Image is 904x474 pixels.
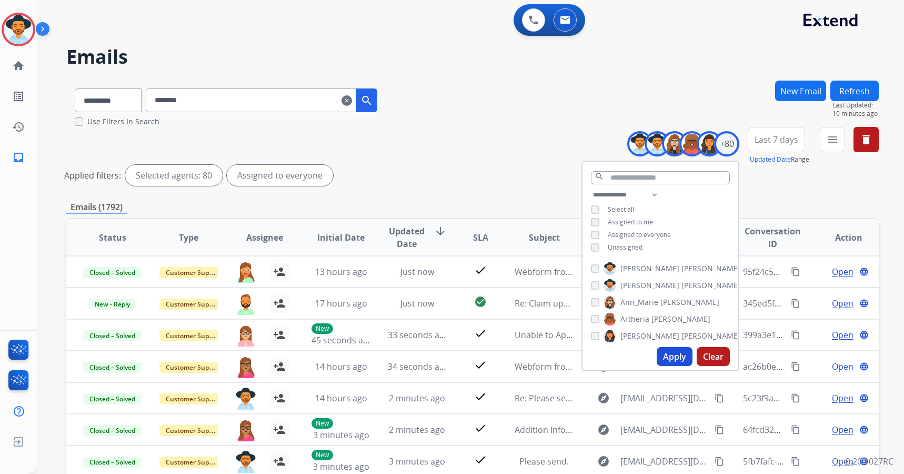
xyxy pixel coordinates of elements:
div: Selected agents: 80 [125,165,223,186]
span: 5c23f9ae-ce95-4760-ad05-c2efc29fa26e [743,392,897,404]
span: Last Updated: [832,101,879,110]
span: 33 seconds ago [388,329,449,341]
span: Type [179,231,198,244]
mat-icon: delete [860,133,872,146]
mat-icon: home [12,60,25,72]
span: Unable to Approve Claim [515,329,614,341]
span: Updated Date [388,225,426,250]
mat-icon: content_copy [791,299,800,308]
span: Re: Claim update [515,298,581,309]
span: [PERSON_NAME] [681,263,740,274]
span: 345ed5fa-05a4-4db2-9ef1-d61f51c6f591 [743,298,898,309]
button: Refresh [830,81,879,101]
span: Assigned to everyone [608,230,671,239]
mat-icon: content_copy [791,393,800,403]
button: New Email [775,81,826,101]
mat-icon: content_copy [715,425,724,434]
p: New [312,418,333,429]
span: 14 hours ago [315,392,367,404]
label: Use Filters In Search [87,116,159,127]
span: Just now [400,266,434,278]
mat-icon: language [859,299,869,308]
span: [PERSON_NAME] [620,280,679,291]
mat-icon: language [859,267,869,276]
span: Closed – Solved [83,425,142,436]
mat-icon: language [859,330,869,340]
span: 14 hours ago [315,361,367,372]
mat-icon: check [474,327,487,340]
mat-icon: arrow_downward [434,225,447,238]
span: Customer Support [159,330,228,341]
span: 13 hours ago [315,266,367,278]
span: [PERSON_NAME] [681,280,740,291]
p: 0.20.1027RC [846,455,893,468]
th: Action [802,219,879,256]
img: agent-avatar [235,261,256,283]
mat-icon: check [474,264,487,276]
mat-icon: check [474,390,487,403]
span: Customer Support [159,425,228,436]
mat-icon: content_copy [791,330,800,340]
span: [PERSON_NAME] [681,331,740,341]
mat-icon: clear [341,94,352,107]
button: Updated Date [750,155,791,164]
span: Artheria [620,314,649,324]
mat-icon: search [595,172,604,181]
span: 2 minutes ago [389,424,445,436]
mat-icon: content_copy [791,457,800,466]
span: 2 minutes ago [389,392,445,404]
span: Last 7 days [755,137,798,142]
mat-icon: explore [597,423,610,436]
span: Customer Support [159,362,228,373]
span: Customer Support [159,457,228,468]
span: [PERSON_NAME] [660,297,719,308]
span: Status [99,231,126,244]
span: Closed – Solved [83,457,142,468]
p: Applied filters: [64,169,121,182]
img: agent-avatar [235,388,256,410]
span: Customer Support [159,267,228,278]
img: agent-avatar [235,451,256,473]
p: Emails (1792) [66,201,127,214]
mat-icon: language [859,393,869,403]
span: Open [832,392,853,404]
span: [EMAIL_ADDRESS][DOMAIN_NAME] [620,392,709,404]
span: Customer Support [159,393,228,404]
span: 17 hours ago [315,298,367,309]
span: 64fcd320-7f6d-4445-8c49-fa91427b6191 [743,424,899,436]
span: New - Reply [88,299,136,310]
span: Initial Date [317,231,365,244]
img: agent-avatar [235,356,256,378]
mat-icon: person_add [273,265,286,278]
mat-icon: menu [826,133,839,146]
mat-icon: language [859,362,869,371]
span: 399a3e10-e9ed-42c2-b11a-01c3fee055f1 [743,329,901,341]
span: Closed – Solved [83,393,142,404]
span: Open [832,297,853,310]
mat-icon: content_copy [715,457,724,466]
mat-icon: check [474,359,487,371]
mat-icon: check_circle [474,295,487,308]
img: agent-avatar [235,419,256,441]
span: [EMAIL_ADDRESS][DOMAIN_NAME] [620,455,709,468]
h2: Emails [66,46,879,67]
span: Closed – Solved [83,267,142,278]
span: Closed – Solved [83,330,142,341]
span: Please send. [519,456,569,467]
span: Ann_Marie [620,297,658,308]
mat-icon: person_add [273,329,286,341]
img: agent-avatar [235,324,256,347]
button: Clear [697,347,730,366]
mat-icon: explore [597,455,610,468]
span: [PERSON_NAME] [651,314,710,324]
p: New [312,323,333,334]
mat-icon: content_copy [715,393,724,403]
span: Range [750,155,809,164]
div: Assigned to everyone [227,165,333,186]
mat-icon: person_add [273,360,286,373]
div: +80 [714,131,739,156]
span: [EMAIL_ADDRESS][DOMAIN_NAME] [620,423,709,436]
span: SLA [473,231,488,244]
mat-icon: list_alt [12,90,25,103]
mat-icon: content_copy [791,425,800,434]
